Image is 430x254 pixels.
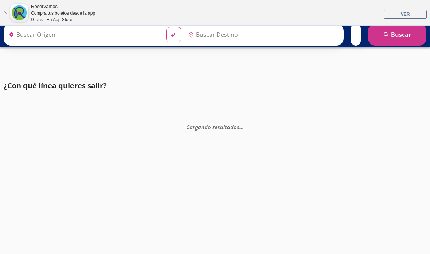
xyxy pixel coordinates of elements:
div: Gratis - En App Store [31,16,95,23]
input: Buscar Destino [185,26,340,44]
div: Compra tus boletos desde la app [31,10,95,16]
p: ¿Con qué línea quieres salir? [4,80,107,91]
span: . [241,123,242,131]
em: Cargando resultados [186,123,244,131]
button: Buscar [368,24,426,46]
span: . [242,123,244,131]
a: VER [384,10,427,19]
input: Buscar Origen [6,26,160,44]
span: VER [401,12,410,17]
span: . [239,123,241,131]
div: Reservamos [31,3,95,10]
a: Cerrar [3,11,8,15]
